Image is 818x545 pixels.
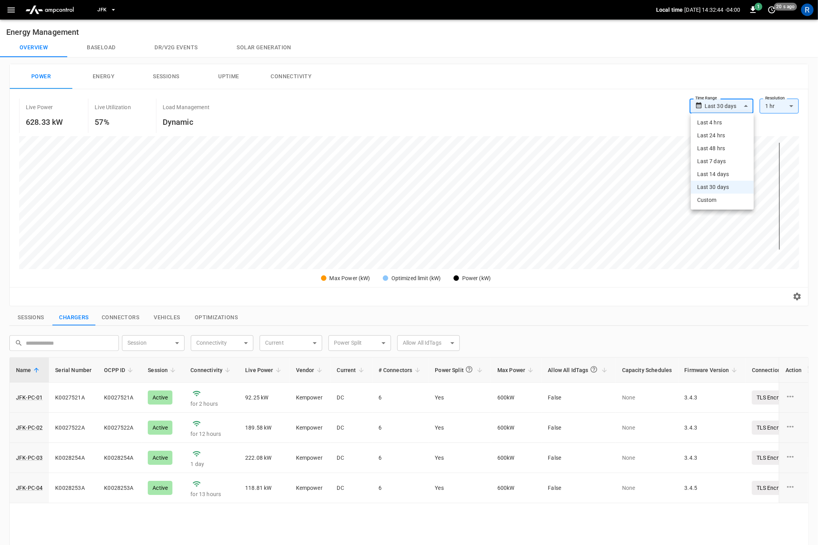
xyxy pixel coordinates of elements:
li: Last 7 days [691,155,754,168]
li: Last 14 days [691,168,754,181]
li: Custom [691,194,754,207]
li: Last 48 hrs [691,142,754,155]
li: Last 4 hrs [691,116,754,129]
li: Last 30 days [691,181,754,194]
li: Last 24 hrs [691,129,754,142]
